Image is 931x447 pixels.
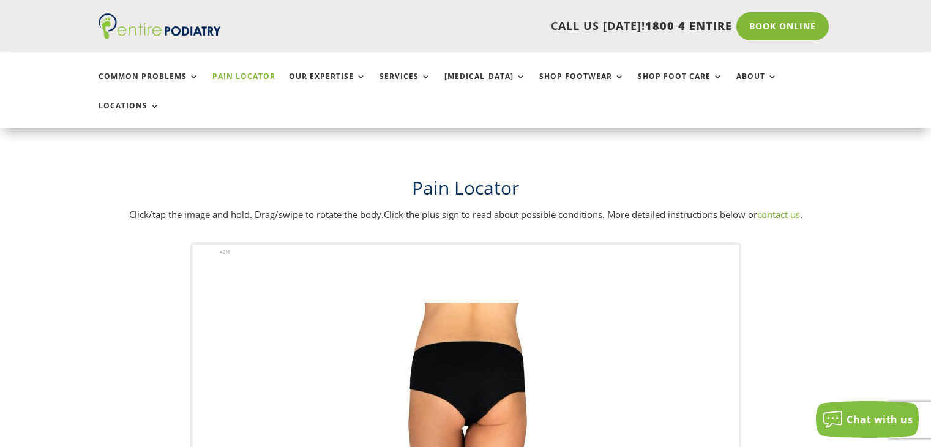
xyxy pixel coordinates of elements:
[757,208,800,220] a: contact us
[444,72,526,99] a: [MEDICAL_DATA]
[268,18,732,34] p: CALL US [DATE]!
[816,401,919,438] button: Chat with us
[384,208,802,220] span: Click the plus sign to read about possible conditions. More detailed instructions below or .
[212,72,275,99] a: Pain Locator
[847,413,913,426] span: Chat with us
[645,18,732,33] span: 1800 4 ENTIRE
[736,72,777,99] a: About
[539,72,624,99] a: Shop Footwear
[99,175,833,207] h1: Pain Locator
[736,12,829,40] a: Book Online
[380,72,431,99] a: Services
[99,102,160,128] a: Locations
[220,247,236,257] span: 42%
[99,72,199,99] a: Common Problems
[638,72,723,99] a: Shop Foot Care
[289,72,366,99] a: Our Expertise
[99,13,221,39] img: logo (1)
[129,208,384,220] span: Click/tap the image and hold. Drag/swipe to rotate the body.
[99,29,221,42] a: Entire Podiatry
